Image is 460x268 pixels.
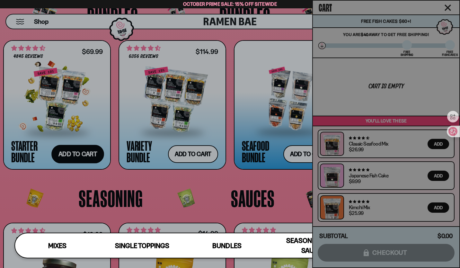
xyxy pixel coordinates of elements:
span: Bundles [212,242,241,250]
span: Seasoning and Sauce [286,237,337,255]
span: Mixes [48,242,66,250]
a: Mixes [15,233,100,258]
span: October Prime Sale: 15% off Sitewide [183,1,277,7]
a: Seasoning and Sauce [269,233,354,258]
a: Single Toppings [100,233,185,258]
a: Bundles [185,233,270,258]
span: Single Toppings [115,242,169,250]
